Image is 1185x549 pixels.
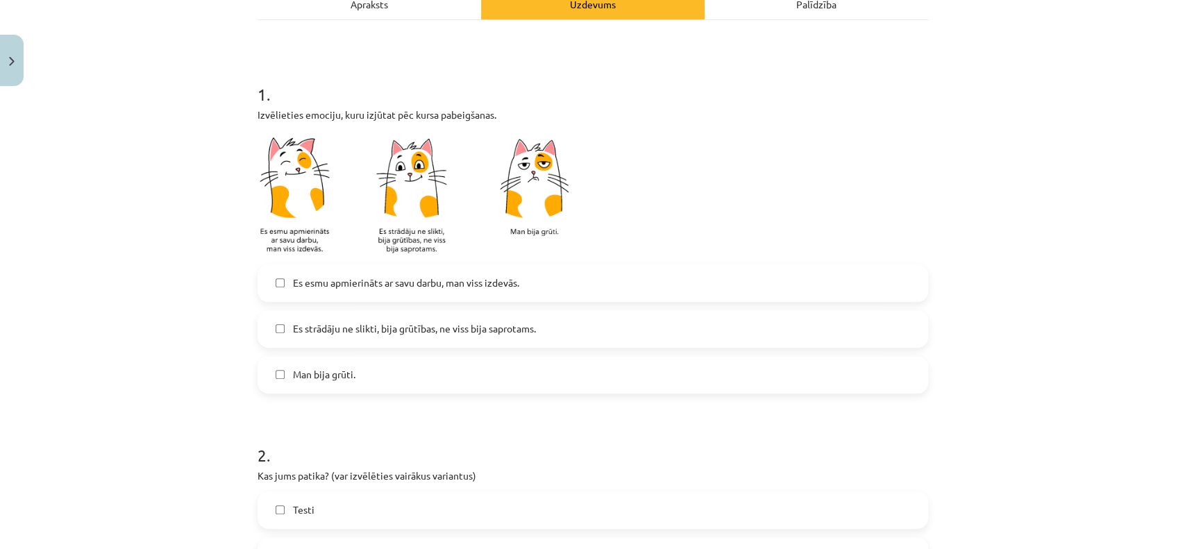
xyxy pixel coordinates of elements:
[258,468,928,483] p: Kas jums patika? (var izvēlēties vairākus variantus)
[276,324,285,333] input: Es strādāju ne slikti, bija grūtības, ne viss bija saprotams.
[293,502,314,517] span: Testi
[293,321,536,336] span: Es strādāju ne slikti, bija grūtības, ne viss bija saprotams.
[258,60,928,103] h1: 1 .
[276,505,285,514] input: Testi
[9,57,15,66] img: icon-close-lesson-0947bae3869378f0d4975bcd49f059093ad1ed9edebbc8119c70593378902aed.svg
[293,367,355,382] span: Man bija grūti.
[258,421,928,464] h1: 2 .
[276,278,285,287] input: Es esmu apmierināts ar savu darbu, man viss izdevās.
[258,108,928,122] p: Izvēlieties emociju, kuru izjūtat pēc kursa pabeigšanas.
[293,276,519,290] span: Es esmu apmierināts ar savu darbu, man viss izdevās.
[276,370,285,379] input: Man bija grūti.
